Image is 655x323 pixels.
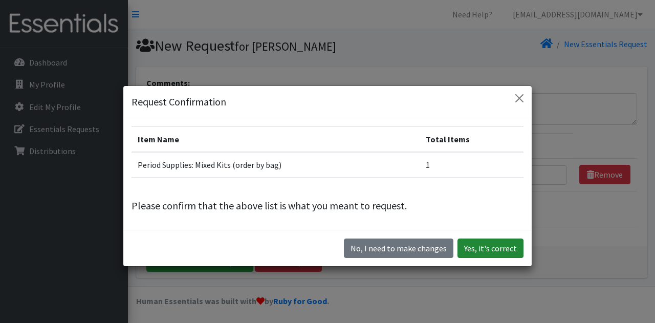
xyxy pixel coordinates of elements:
[132,94,226,110] h5: Request Confirmation
[420,126,523,152] th: Total Items
[457,239,523,258] button: Yes, it's correct
[132,126,420,152] th: Item Name
[344,239,453,258] button: No I need to make changes
[132,152,420,178] td: Period Supplies: Mixed Kits (order by bag)
[511,90,528,106] button: Close
[132,198,523,213] p: Please confirm that the above list is what you meant to request.
[420,152,523,178] td: 1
